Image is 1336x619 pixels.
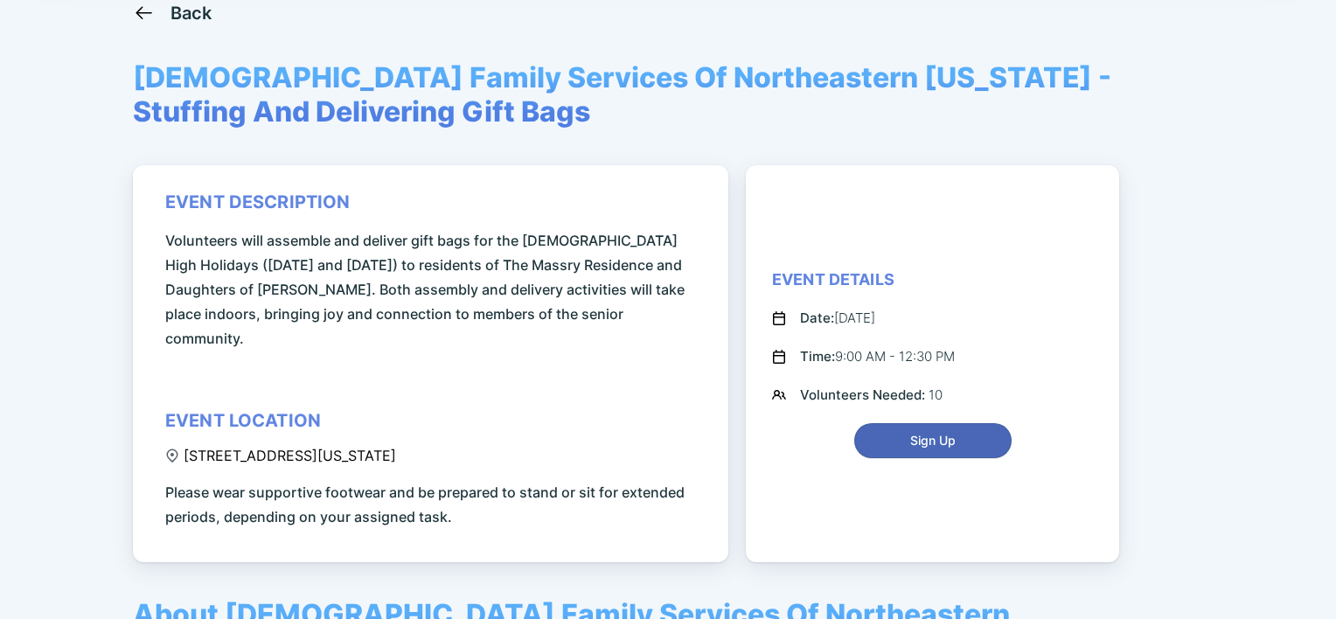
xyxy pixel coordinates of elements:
div: [DATE] [800,308,875,329]
div: 10 [800,385,943,406]
span: Sign Up [910,432,956,449]
div: event description [165,191,351,212]
div: Event Details [772,269,894,290]
span: Volunteers Needed: [800,386,929,403]
span: [DEMOGRAPHIC_DATA] Family Services Of Northeastern [US_STATE] - Stuffing And Delivering Gift Bags [133,60,1203,129]
button: Sign Up [854,423,1012,458]
span: Volunteers will assemble and deliver gift bags for the [DEMOGRAPHIC_DATA] High Holidays ([DATE] a... [165,228,702,351]
div: 9:00 AM - 12:30 PM [800,346,955,367]
div: event location [165,410,321,431]
span: Please wear supportive footwear and be prepared to stand or sit for extended periods, depending o... [165,480,702,529]
div: [STREET_ADDRESS][US_STATE] [165,447,396,464]
span: Time: [800,348,835,365]
div: Back [170,3,212,24]
span: Date: [800,309,834,326]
